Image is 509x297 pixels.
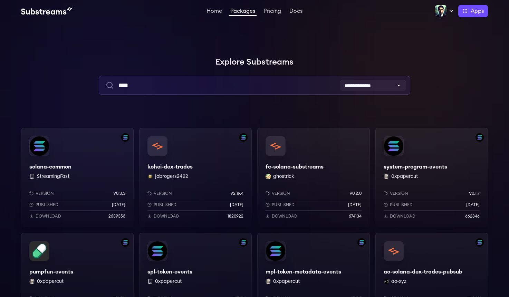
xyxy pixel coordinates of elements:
[36,191,54,196] p: Version
[476,238,484,247] img: Filter by solana network
[21,55,488,69] h1: Explore Substreams
[288,8,304,15] a: Docs
[349,191,362,196] p: v0.2.0
[471,7,484,15] span: Apps
[154,191,172,196] p: Version
[37,278,64,285] button: 0xpapercut
[230,191,243,196] p: v2.19.4
[121,238,129,247] img: Filter by solana network
[435,5,447,17] img: Profile
[272,191,290,196] p: Version
[375,128,488,227] a: Filter by solana networksystem-program-eventssystem-program-events0xpapercut 0xpapercutVersionv0....
[469,191,480,196] p: v0.1.7
[229,8,257,16] a: Packages
[36,202,58,208] p: Published
[239,238,248,247] img: Filter by solana network
[465,213,480,219] p: 662846
[257,128,370,227] a: fc-solana-substreamsfc-solana-substreamsghostrick ghostrickVersionv0.2.0Published[DATE]Download67...
[348,202,362,208] p: [DATE]
[390,202,413,208] p: Published
[357,238,366,247] img: Filter by solana network
[228,213,243,219] p: 1820922
[390,191,408,196] p: Version
[36,213,61,219] p: Download
[154,213,179,219] p: Download
[390,213,415,219] p: Download
[21,128,134,227] a: Filter by solana networksolana-commonsolana-common StreamingFastVersionv0.3.3Published[DATE]Downl...
[37,173,69,180] button: StreamingFast
[154,202,176,208] p: Published
[349,213,362,219] p: 674134
[391,173,418,180] button: 0xpapercut
[113,191,125,196] p: v0.3.3
[272,213,297,219] p: Download
[112,202,125,208] p: [DATE]
[139,128,252,227] a: Filter by solana networkkohei-dex-tradeskohei-dex-tradesjobrogers2422 jobrogers2422Versionv2.19.4...
[239,133,248,142] img: Filter by solana network
[391,278,406,285] button: ao-xyz
[272,202,295,208] p: Published
[155,278,182,285] button: 0xpapercut
[466,202,480,208] p: [DATE]
[273,173,294,180] button: ghostrick
[262,8,282,15] a: Pricing
[121,133,129,142] img: Filter by solana network
[273,278,300,285] button: 0xpapercut
[108,213,125,219] p: 2639356
[21,7,72,15] img: Substream's logo
[205,8,223,15] a: Home
[476,133,484,142] img: Filter by solana network
[155,173,188,180] button: jobrogers2422
[230,202,243,208] p: [DATE]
